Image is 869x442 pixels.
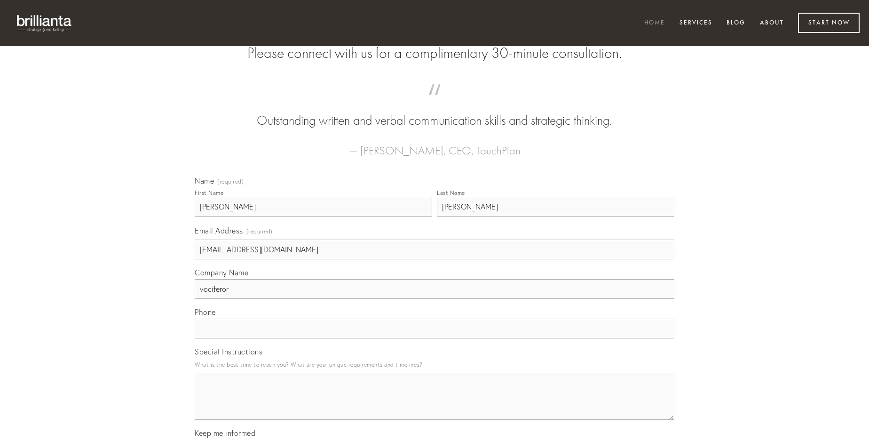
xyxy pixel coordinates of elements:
[195,307,216,317] span: Phone
[246,225,273,238] span: (required)
[195,428,255,438] span: Keep me informed
[437,189,465,196] div: Last Name
[638,16,671,31] a: Home
[798,13,860,33] a: Start Now
[210,93,659,130] blockquote: Outstanding written and verbal communication skills and strategic thinking.
[210,93,659,112] span: “
[195,189,223,196] div: First Name
[195,176,214,185] span: Name
[195,226,243,235] span: Email Address
[673,16,719,31] a: Services
[195,347,262,356] span: Special Instructions
[195,44,674,62] h2: Please connect with us for a complimentary 30-minute consultation.
[195,268,248,277] span: Company Name
[210,130,659,160] figcaption: — [PERSON_NAME], CEO, TouchPlan
[217,179,244,185] span: (required)
[720,16,751,31] a: Blog
[195,358,674,371] p: What is the best time to reach you? What are your unique requirements and timelines?
[754,16,790,31] a: About
[9,9,80,37] img: brillianta - research, strategy, marketing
